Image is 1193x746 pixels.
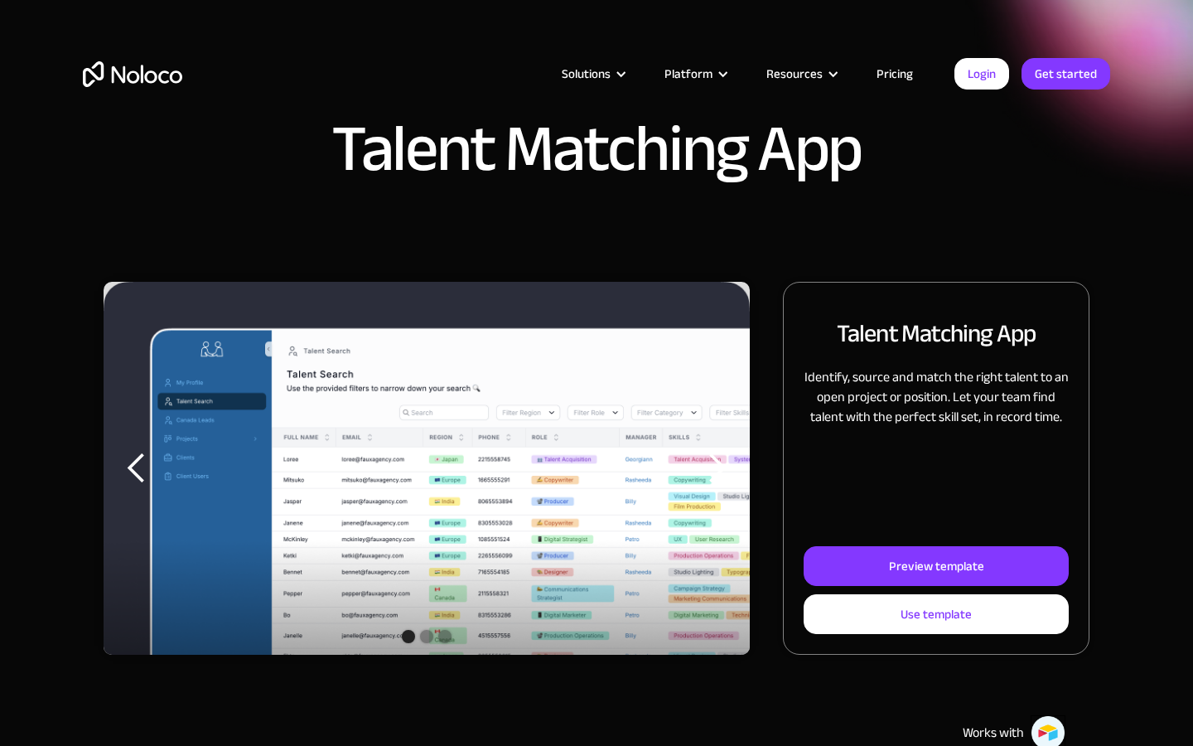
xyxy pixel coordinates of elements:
[804,594,1069,634] a: Use template
[963,723,1024,743] div: Works with
[104,282,750,655] div: 1 of 3
[562,63,611,85] div: Solutions
[664,63,712,85] div: Platform
[766,63,823,85] div: Resources
[954,58,1009,90] a: Login
[644,63,746,85] div: Platform
[746,63,856,85] div: Resources
[104,282,750,655] div: carousel
[889,555,984,577] div: Preview template
[837,316,1036,351] h2: Talent Matching App
[420,630,433,643] div: Show slide 2 of 3
[104,282,170,655] div: previous slide
[541,63,644,85] div: Solutions
[856,63,934,85] a: Pricing
[804,367,1069,427] p: Identify, source and match the right talent to an open project or position. Let your team find ta...
[804,546,1069,586] a: Preview template
[1022,58,1110,90] a: Get started
[83,61,182,87] a: home
[331,116,862,182] h1: Talent Matching App
[438,630,452,643] div: Show slide 3 of 3
[402,630,415,643] div: Show slide 1 of 3
[901,603,972,625] div: Use template
[683,282,750,655] div: next slide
